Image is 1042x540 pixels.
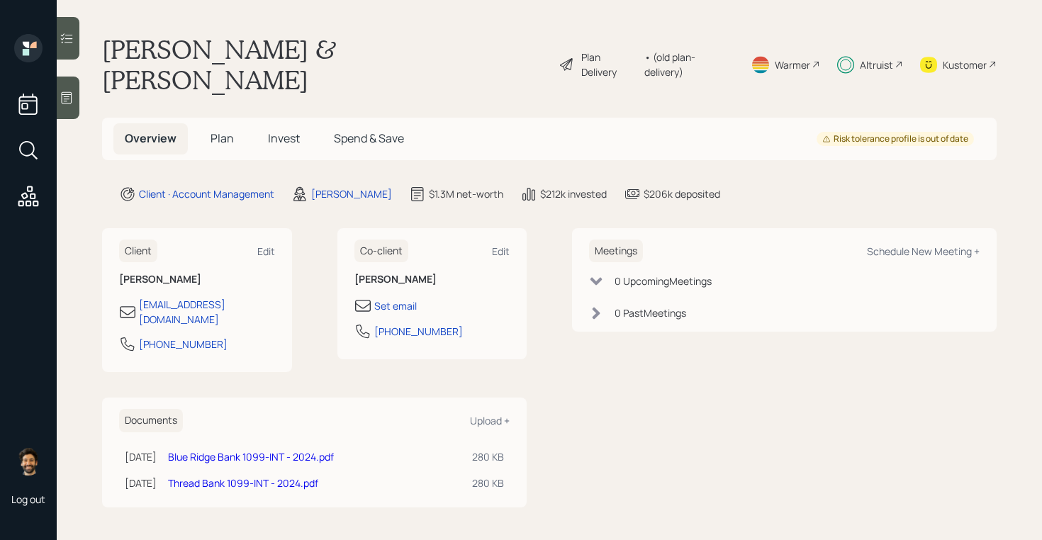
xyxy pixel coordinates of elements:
div: [DATE] [125,476,157,490]
div: 280 KB [472,476,504,490]
div: • (old plan-delivery) [644,50,734,79]
h6: Co-client [354,240,408,263]
div: 280 KB [472,449,504,464]
div: Client · Account Management [139,186,274,201]
div: Upload + [470,414,510,427]
div: [PHONE_NUMBER] [139,337,228,351]
div: $206k deposited [644,186,720,201]
div: Schedule New Meeting + [867,244,980,258]
div: Altruist [860,57,893,72]
div: $212k invested [540,186,607,201]
div: $1.3M net-worth [429,186,503,201]
div: Warmer [775,57,810,72]
h6: Client [119,240,157,263]
div: [PHONE_NUMBER] [374,324,463,339]
div: 0 Upcoming Meeting s [615,274,712,288]
div: Risk tolerance profile is out of date [822,133,968,145]
div: Kustomer [943,57,987,72]
span: Invest [268,130,300,146]
div: Plan Delivery [581,50,637,79]
span: Overview [125,130,177,146]
h6: Meetings [589,240,643,263]
div: Edit [492,244,510,258]
h1: [PERSON_NAME] & [PERSON_NAME] [102,34,547,95]
span: Spend & Save [334,130,404,146]
div: Edit [257,244,275,258]
div: 0 Past Meeting s [615,305,686,320]
img: eric-schwartz-headshot.png [14,447,43,476]
a: Blue Ridge Bank 1099-INT - 2024.pdf [168,450,334,463]
div: [PERSON_NAME] [311,186,392,201]
h6: Documents [119,409,183,432]
div: Log out [11,493,45,506]
div: Set email [374,298,417,313]
div: [EMAIL_ADDRESS][DOMAIN_NAME] [139,297,275,327]
span: Plan [211,130,234,146]
h6: [PERSON_NAME] [354,274,510,286]
h6: [PERSON_NAME] [119,274,275,286]
a: Thread Bank 1099-INT - 2024.pdf [168,476,318,490]
div: [DATE] [125,449,157,464]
